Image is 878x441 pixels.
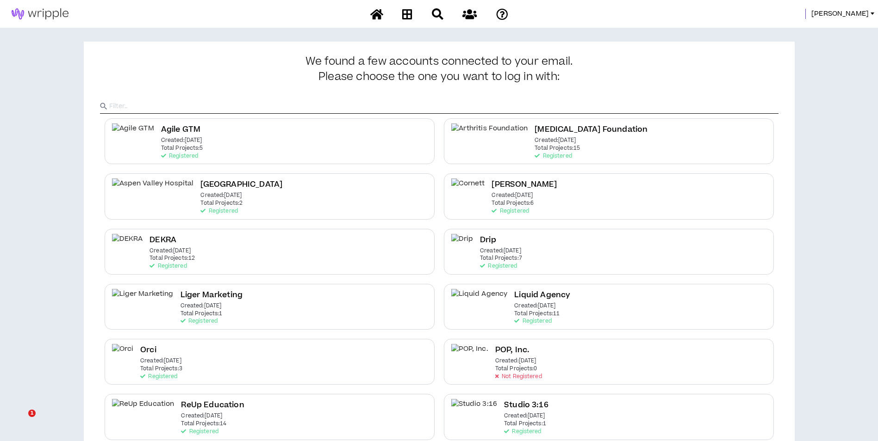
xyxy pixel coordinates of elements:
p: Total Projects: 2 [200,200,243,207]
p: Registered [149,263,187,269]
p: Total Projects: 1 [181,311,223,317]
p: Created: [DATE] [140,358,181,364]
p: Created: [DATE] [492,192,533,199]
p: Registered [492,208,529,214]
img: Drip [451,234,473,255]
p: Total Projects: 12 [149,255,195,262]
img: DEKRA [112,234,143,255]
h2: Liger Marketing [181,289,243,301]
p: Total Projects: 11 [514,311,560,317]
img: POP, Inc. [451,344,488,365]
p: Created: [DATE] [181,413,222,419]
input: Filter.. [109,99,778,113]
p: Total Projects: 14 [181,421,226,427]
p: Registered [181,429,218,435]
p: Created: [DATE] [514,303,555,309]
p: Created: [DATE] [535,137,576,144]
p: Total Projects: 6 [492,200,534,207]
p: Created: [DATE] [161,137,202,144]
p: Registered [504,429,541,435]
img: Arthritis Foundation [451,123,528,144]
h2: Studio 3:16 [504,399,548,411]
p: Registered [161,153,198,159]
img: Agile GTM [112,123,154,144]
img: Liquid Agency [451,289,508,310]
span: 1 [28,410,36,417]
p: Created: [DATE] [480,248,521,254]
h2: [PERSON_NAME] [492,178,557,191]
h3: We found a few accounts connected to your email. [100,55,778,83]
img: Cornett [451,178,485,199]
p: Created: [DATE] [504,413,545,419]
p: Total Projects: 1 [504,421,546,427]
img: Aspen Valley Hospital [112,178,194,199]
p: Created: [DATE] [200,192,242,199]
p: Registered [181,318,218,325]
img: Orci [112,344,134,365]
p: Created: [DATE] [149,248,191,254]
h2: Drip [480,234,496,246]
h2: Liquid Agency [514,289,570,301]
h2: Orci [140,344,156,356]
p: Total Projects: 15 [535,145,580,152]
p: Registered [200,208,237,214]
p: Created: [DATE] [495,358,536,364]
p: Created: [DATE] [181,303,222,309]
h2: [GEOGRAPHIC_DATA] [200,178,282,191]
span: [PERSON_NAME] [811,9,869,19]
img: Liger Marketing [112,289,174,310]
h2: ReUp Education [181,399,244,411]
p: Total Projects: 3 [140,366,182,372]
p: Total Projects: 0 [495,366,537,372]
p: Not Registered [495,374,542,380]
p: Registered [514,318,551,325]
h2: POP, Inc. [495,344,529,356]
p: Registered [140,374,177,380]
img: ReUp Education [112,399,174,420]
p: Registered [535,153,572,159]
h2: DEKRA [149,234,176,246]
p: Total Projects: 5 [161,145,203,152]
span: Please choose the one you want to log in with: [318,71,560,84]
iframe: Intercom live chat [9,410,31,432]
h2: Agile GTM [161,123,200,136]
p: Total Projects: 7 [480,255,522,262]
p: Registered [480,263,517,269]
h2: [MEDICAL_DATA] Foundation [535,123,648,136]
img: Studio 3:16 [451,399,498,420]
